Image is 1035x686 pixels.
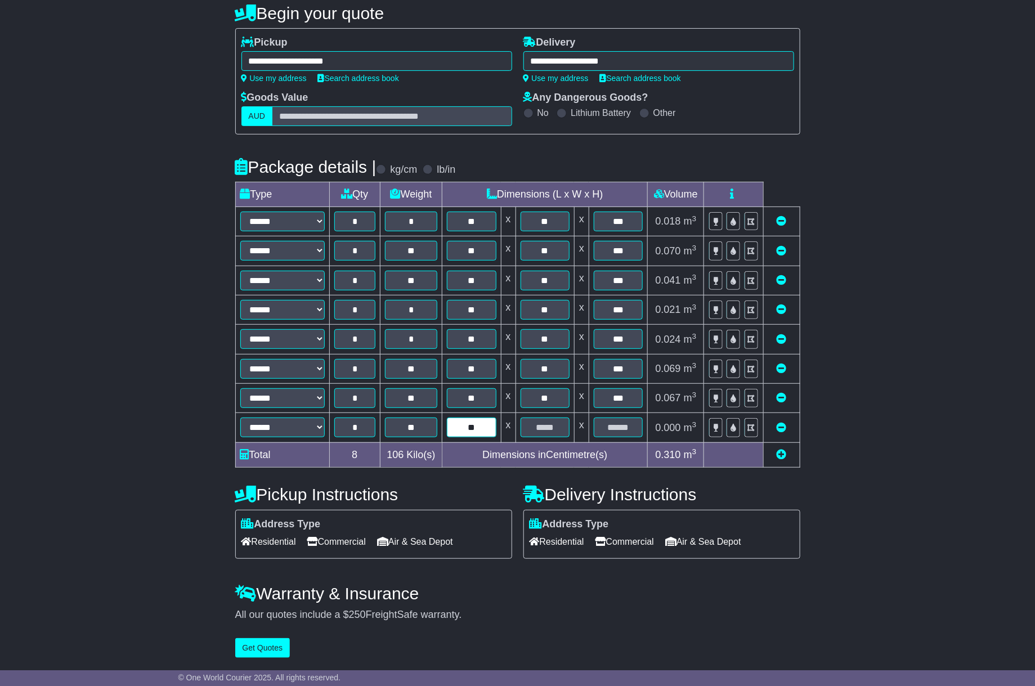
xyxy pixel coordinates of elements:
sup: 3 [692,332,697,340]
sup: 3 [692,420,697,429]
span: Air & Sea Depot [377,533,453,550]
span: Residential [530,533,584,550]
span: 0.018 [656,216,681,227]
span: 0.041 [656,275,681,286]
h4: Begin your quote [235,4,800,23]
a: Remove this item [777,275,787,286]
label: Delivery [523,37,576,49]
span: m [684,363,697,374]
a: Remove this item [777,216,787,227]
td: x [501,266,516,295]
span: 0.021 [656,304,681,315]
td: x [574,236,589,266]
td: x [574,295,589,325]
td: Type [235,182,329,207]
td: x [574,384,589,413]
span: m [684,245,697,257]
label: lb/in [437,164,455,176]
span: m [684,304,697,315]
td: 8 [329,442,380,467]
span: m [684,275,697,286]
label: Lithium Battery [571,107,631,118]
td: x [574,266,589,295]
span: 0.000 [656,422,681,433]
label: No [537,107,549,118]
a: Search address book [600,74,681,83]
label: Address Type [530,518,609,531]
td: x [574,354,589,383]
td: x [501,354,516,383]
a: Add new item [777,449,787,460]
a: Use my address [241,74,307,83]
span: m [684,216,697,227]
span: 250 [349,609,366,620]
h4: Package details | [235,158,377,176]
span: 0.067 [656,392,681,403]
span: Air & Sea Depot [665,533,741,550]
td: x [501,295,516,325]
td: x [501,384,516,413]
a: Remove this item [777,363,787,374]
label: Address Type [241,518,321,531]
sup: 3 [692,391,697,399]
td: Dimensions in Centimetre(s) [442,442,648,467]
td: x [501,236,516,266]
sup: 3 [692,273,697,281]
label: Pickup [241,37,288,49]
span: 0.024 [656,334,681,345]
span: m [684,449,697,460]
label: kg/cm [390,164,417,176]
span: 0.310 [656,449,681,460]
label: AUD [241,106,273,126]
td: x [574,413,589,442]
a: Remove this item [777,304,787,315]
td: Weight [380,182,442,207]
span: m [684,334,697,345]
a: Search address book [318,74,399,83]
td: Total [235,442,329,467]
h4: Delivery Instructions [523,485,800,504]
span: Residential [241,533,296,550]
span: © One World Courier 2025. All rights reserved. [178,673,341,682]
td: x [501,325,516,354]
sup: 3 [692,244,697,252]
label: Other [653,107,676,118]
a: Remove this item [777,392,787,403]
h4: Pickup Instructions [235,485,512,504]
label: Any Dangerous Goods? [523,92,648,104]
td: x [501,413,516,442]
td: Qty [329,182,380,207]
button: Get Quotes [235,638,290,658]
sup: 3 [692,214,697,223]
span: m [684,422,697,433]
span: Commercial [595,533,654,550]
span: Commercial [307,533,366,550]
span: 106 [387,449,404,460]
h4: Warranty & Insurance [235,584,800,603]
a: Use my address [523,74,589,83]
sup: 3 [692,303,697,311]
span: 0.070 [656,245,681,257]
span: m [684,392,697,403]
a: Remove this item [777,245,787,257]
sup: 3 [692,361,697,370]
a: Remove this item [777,334,787,345]
td: Volume [648,182,704,207]
td: Kilo(s) [380,442,442,467]
td: Dimensions (L x W x H) [442,182,648,207]
td: x [574,325,589,354]
td: x [501,207,516,236]
sup: 3 [692,447,697,456]
span: 0.069 [656,363,681,374]
td: x [574,207,589,236]
a: Remove this item [777,422,787,433]
div: All our quotes include a $ FreightSafe warranty. [235,609,800,621]
label: Goods Value [241,92,308,104]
